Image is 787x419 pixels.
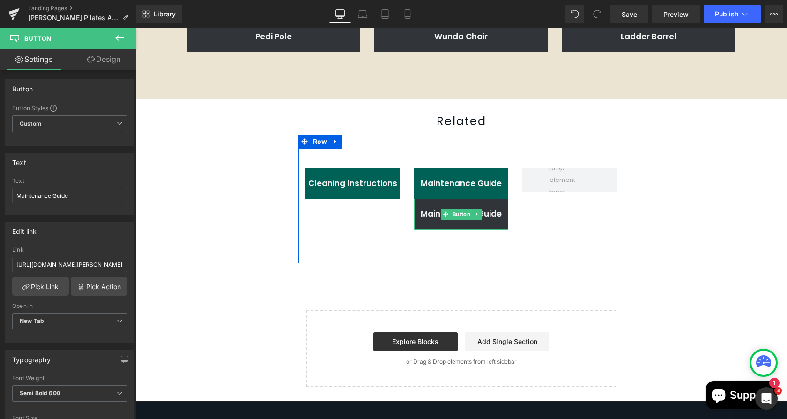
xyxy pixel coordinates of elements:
[12,153,26,166] div: Text
[330,304,414,323] a: Add Single Section
[485,3,541,14] span: Ladder Barrel
[765,5,783,23] button: More
[12,222,37,235] div: Edit link
[299,3,352,14] span: Wunda Chair
[622,9,637,19] span: Save
[24,35,51,42] span: Button
[20,120,41,128] b: Custom
[755,387,778,410] iframe: Intercom live chat
[170,85,482,102] h1: Related
[285,150,366,161] span: Maintenance Guide
[186,330,467,337] p: or Drag & Drop elements from left sidebar
[715,10,738,18] span: Publish
[12,351,51,364] div: Typography
[565,5,584,23] button: Undo
[12,178,127,184] div: Text
[285,180,366,191] span: Maintenance Guide
[12,303,127,309] div: Open in
[12,247,127,253] div: Link
[28,14,118,22] span: [PERSON_NAME] Pilates Assembly Guide
[12,104,127,112] div: Button Styles
[173,150,262,161] span: Cleaning Instructions
[238,304,322,323] a: Explore Blocks
[12,257,127,272] input: https://your-shop.myshopify.com
[120,3,156,14] span: Pedi Pole
[20,317,44,324] b: New Tab
[28,5,136,12] a: Landing Pages
[194,106,207,120] a: Expand / Collapse
[70,49,138,70] a: Design
[374,5,396,23] a: Tablet
[315,180,336,192] span: Button
[175,106,194,120] span: Row
[568,353,644,383] inbox-online-store-chat: Shopify online store chat
[396,5,419,23] a: Mobile
[12,80,33,93] div: Button
[337,180,347,192] a: Expand / Collapse
[652,5,700,23] a: Preview
[136,5,182,23] a: New Library
[774,387,782,395] span: 3
[154,10,176,18] span: Library
[329,5,351,23] a: Desktop
[704,5,761,23] button: Publish
[12,375,127,382] div: Font Weight
[71,277,127,296] a: Pick Action
[279,140,373,171] a: Maintenance Guide
[588,5,607,23] button: Redo
[351,5,374,23] a: Laptop
[663,9,689,19] span: Preview
[20,389,60,397] b: Semi Bold 600
[12,277,69,296] a: Pick Link
[170,140,265,171] a: Cleaning Instructions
